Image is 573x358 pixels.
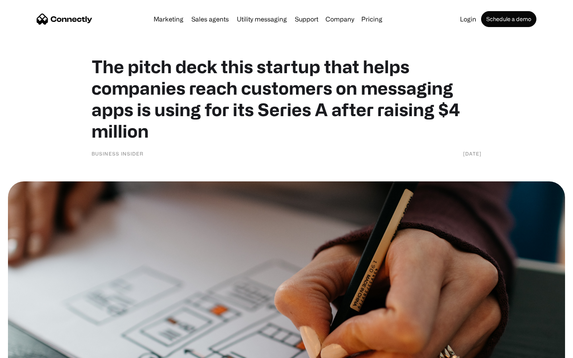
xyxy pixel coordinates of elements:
[16,344,48,355] ul: Language list
[150,16,187,22] a: Marketing
[92,150,144,158] div: Business Insider
[37,13,92,25] a: home
[292,16,322,22] a: Support
[481,11,536,27] a: Schedule a demo
[323,14,357,25] div: Company
[8,344,48,355] aside: Language selected: English
[188,16,232,22] a: Sales agents
[463,150,481,158] div: [DATE]
[234,16,290,22] a: Utility messaging
[325,14,354,25] div: Company
[92,56,481,142] h1: The pitch deck this startup that helps companies reach customers on messaging apps is using for i...
[358,16,386,22] a: Pricing
[457,16,479,22] a: Login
